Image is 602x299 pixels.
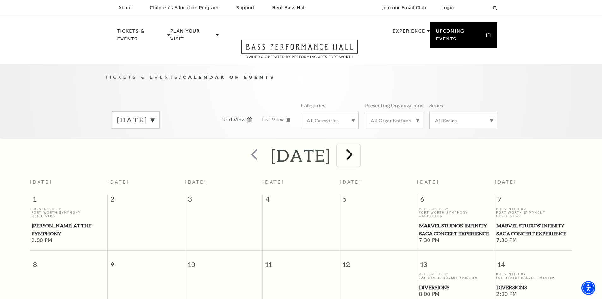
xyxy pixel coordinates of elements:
[108,251,185,272] span: 9
[263,194,340,207] span: 4
[183,74,275,80] span: Calendar of Events
[185,179,207,184] span: [DATE]
[108,194,185,207] span: 2
[496,222,570,237] a: Marvel Studios' Infinity Saga Concert Experience
[271,145,331,165] h2: [DATE]
[32,207,106,218] p: Presented By Fort Worth Symphony Orchestra
[417,251,495,272] span: 13
[30,179,52,184] span: [DATE]
[105,74,179,80] span: Tickets & Events
[496,283,570,291] a: Diversions
[436,27,485,47] p: Upcoming Events
[417,194,495,207] span: 6
[117,27,166,47] p: Tickets & Events
[105,73,497,81] p: /
[262,179,284,184] span: [DATE]
[30,194,107,207] span: 1
[261,116,284,123] span: List View
[419,237,493,244] span: 7:30 PM
[307,117,353,124] label: All Categories
[219,40,380,64] a: Open this option
[419,222,493,237] a: Marvel Studios' Infinity Saga Concert Experience
[222,116,246,123] span: Grid View
[496,291,570,298] span: 2:00 PM
[365,102,423,109] p: Presenting Organizations
[581,281,595,295] div: Accessibility Menu
[495,251,572,272] span: 14
[119,5,132,10] p: About
[419,283,493,291] a: Diversions
[185,251,262,272] span: 10
[419,207,493,218] p: Presented By Fort Worth Symphony Orchestra
[150,5,219,10] p: Children's Education Program
[32,222,106,237] span: [PERSON_NAME] at the Symphony
[30,251,107,272] span: 8
[340,179,362,184] span: [DATE]
[495,194,572,207] span: 7
[419,291,493,298] span: 8:00 PM
[495,179,517,184] span: [DATE]
[496,207,570,218] p: Presented By Fort Worth Symphony Orchestra
[370,117,418,124] label: All Organizations
[429,102,443,109] p: Series
[340,194,417,207] span: 5
[263,251,340,272] span: 11
[496,272,570,280] p: Presented By [US_STATE] Ballet Theater
[242,144,265,167] button: prev
[32,222,106,237] a: Shakespeare at the Symphony
[185,194,262,207] span: 3
[392,27,425,39] p: Experience
[417,179,439,184] span: [DATE]
[170,27,215,47] p: Plan Your Visit
[340,251,417,272] span: 12
[301,102,325,109] p: Categories
[236,5,255,10] p: Support
[107,179,130,184] span: [DATE]
[419,272,493,280] p: Presented By [US_STATE] Ballet Theater
[117,115,154,125] label: [DATE]
[272,5,306,10] p: Rent Bass Hall
[496,237,570,244] span: 7:30 PM
[337,144,360,167] button: next
[435,117,492,124] label: All Series
[464,5,487,11] select: Select:
[32,237,106,244] span: 2:00 PM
